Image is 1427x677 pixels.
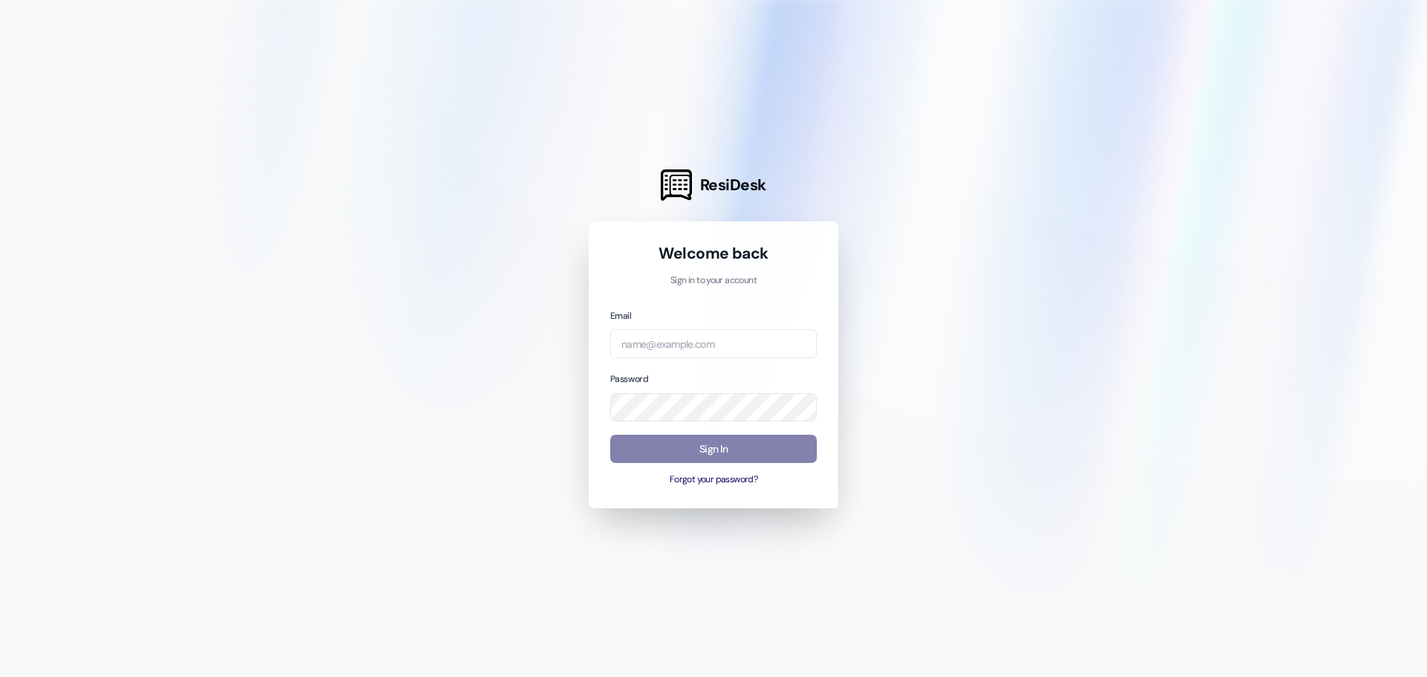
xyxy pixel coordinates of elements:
button: Forgot your password? [610,473,817,487]
p: Sign in to your account [610,274,817,288]
label: Email [610,310,631,322]
button: Sign In [610,435,817,464]
input: name@example.com [610,329,817,358]
label: Password [610,373,648,385]
span: ResiDesk [700,175,766,195]
h1: Welcome back [610,243,817,264]
img: ResiDesk Logo [661,169,692,201]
